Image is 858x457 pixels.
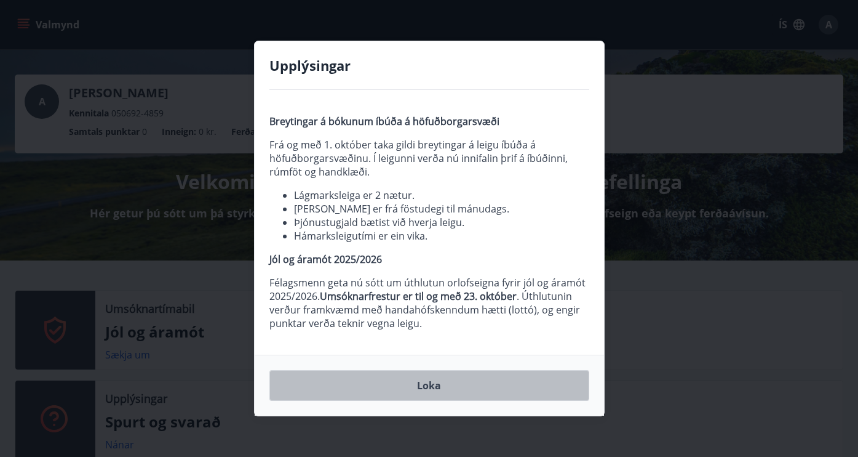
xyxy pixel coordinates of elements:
[294,229,589,243] li: Hámarksleigutími er ein vika.
[269,115,499,128] strong: Breytingar á bókunum íbúða á höfuðborgarsvæði
[269,138,589,179] p: Frá og með 1. október taka gildi breytingar á leigu íbúða á höfuðborgarsvæðinu. Í leigunni verða ...
[320,289,517,303] strong: Umsóknarfrestur er til og með 23. október
[269,276,589,330] p: Félagsmenn geta nú sótt um úthlutun orlofseigna fyrir jól og áramót 2025/2026. . Úthlutunin verðu...
[294,202,589,216] li: [PERSON_NAME] er frá föstudegi til mánudags.
[269,370,589,401] button: Loka
[269,56,589,75] h4: Upplýsingar
[269,253,382,266] strong: Jól og áramót 2025/2026
[294,216,589,229] li: Þjónustugjald bætist við hverja leigu.
[294,188,589,202] li: Lágmarksleiga er 2 nætur.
